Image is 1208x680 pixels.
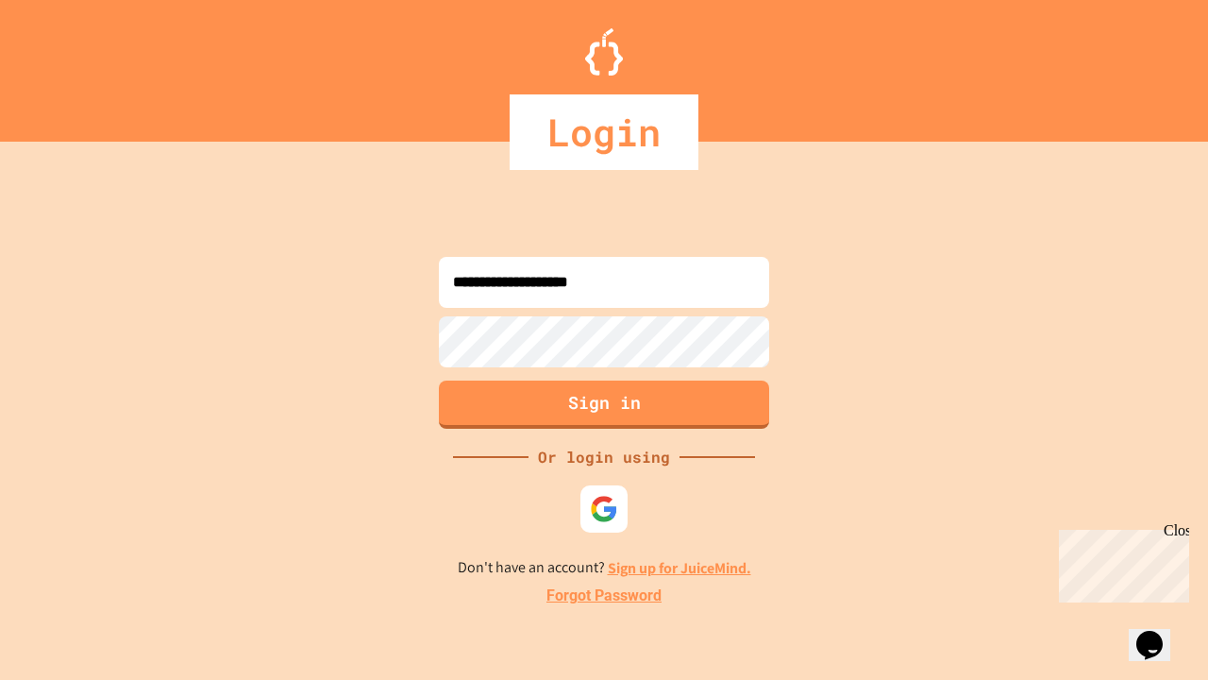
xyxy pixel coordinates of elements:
iframe: chat widget [1051,522,1189,603]
img: google-icon.svg [590,495,618,523]
div: Chat with us now!Close [8,8,130,120]
div: Login [510,94,698,170]
a: Sign up for JuiceMind. [608,558,751,578]
div: Or login using [528,446,679,468]
button: Sign in [439,381,769,429]
a: Forgot Password [546,585,662,607]
img: Logo.svg [585,28,623,76]
p: Don't have an account? [458,556,751,580]
iframe: chat widget [1129,604,1189,661]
